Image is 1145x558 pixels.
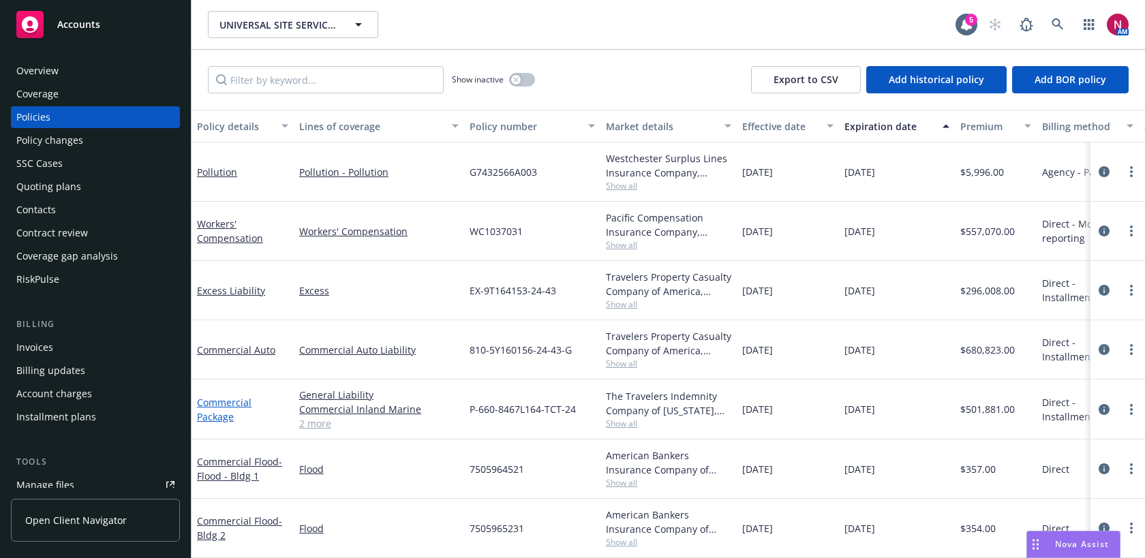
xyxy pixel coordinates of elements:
span: Show all [606,239,731,251]
a: Overview [11,60,180,82]
span: Add historical policy [889,73,984,86]
div: Drag to move [1027,531,1044,557]
span: UNIVERSAL SITE SERVICES, INC [219,18,337,32]
span: [DATE] [844,521,875,536]
input: Filter by keyword... [208,66,444,93]
div: 5 [965,14,977,26]
a: Commercial Flood [197,455,282,482]
div: Billing method [1042,119,1118,134]
button: Export to CSV [751,66,861,93]
span: [DATE] [742,224,773,238]
a: Excess Liability [197,284,265,297]
div: Policy changes [16,129,83,151]
span: $501,881.00 [960,402,1015,416]
div: Coverage [16,83,59,105]
span: Direct [1042,462,1069,476]
div: Billing [11,317,180,331]
a: Manage files [11,474,180,496]
span: [DATE] [844,224,875,238]
a: more [1123,341,1140,358]
span: Direct - Installments [1042,335,1133,364]
a: circleInformation [1096,223,1112,239]
a: RiskPulse [11,268,180,290]
a: Pollution - Pollution [299,165,459,179]
span: P-660-8467L164-TCT-24 [470,402,576,416]
div: Travelers Property Casualty Company of America, Travelers Insurance [606,270,731,298]
div: Westchester Surplus Lines Insurance Company, Chubb Group, RT Specialty Insurance Services, LLC (R... [606,151,731,180]
button: Expiration date [839,110,955,142]
span: 7505965231 [470,521,524,536]
div: Contract review [16,222,88,244]
a: more [1123,461,1140,477]
div: Policy number [470,119,580,134]
button: Add historical policy [866,66,1007,93]
button: Billing method [1037,110,1139,142]
span: [DATE] [844,402,875,416]
a: Commercial Inland Marine [299,402,459,416]
span: EX-9T164153-24-43 [470,283,556,298]
a: more [1123,223,1140,239]
button: Add BOR policy [1012,66,1129,93]
div: Overview [16,60,59,82]
a: Accounts [11,5,180,44]
span: [DATE] [844,462,875,476]
div: Billing updates [16,360,85,382]
div: Manage files [16,474,74,496]
a: Commercial Package [197,396,251,423]
div: The Travelers Indemnity Company of [US_STATE], Travelers Insurance [606,389,731,418]
span: Direct - Monthly reporting [1042,217,1133,245]
div: Market details [606,119,716,134]
a: 2 more [299,416,459,431]
button: Lines of coverage [294,110,464,142]
span: Direct - Installments [1042,395,1133,424]
a: circleInformation [1096,282,1112,298]
span: [DATE] [742,521,773,536]
a: more [1123,520,1140,536]
button: Policy details [192,110,294,142]
span: [DATE] [742,165,773,179]
span: WC1037031 [470,224,523,238]
div: Installment plans [16,406,96,428]
span: Show all [606,477,731,489]
span: Show all [606,180,731,191]
a: Policy changes [11,129,180,151]
span: Nova Assist [1055,538,1109,550]
a: Commercial Flood [197,514,282,542]
button: Policy number [464,110,600,142]
a: more [1123,164,1140,180]
span: 7505964521 [470,462,524,476]
a: Contract review [11,222,180,244]
a: more [1123,401,1140,418]
a: Coverage [11,83,180,105]
a: Pollution [197,166,237,179]
span: [DATE] [844,343,875,357]
span: [DATE] [742,283,773,298]
span: [DATE] [742,343,773,357]
div: Policy details [197,119,273,134]
div: Policies [16,106,50,128]
span: $5,996.00 [960,165,1004,179]
a: General Liability [299,388,459,402]
button: Premium [955,110,1037,142]
div: Invoices [16,337,53,358]
img: photo [1107,14,1129,35]
span: $354.00 [960,521,996,536]
a: circleInformation [1096,164,1112,180]
span: 810-5Y160156-24-43-G [470,343,572,357]
a: circleInformation [1096,520,1112,536]
button: Market details [600,110,737,142]
a: Flood [299,521,459,536]
div: Account charges [16,383,92,405]
a: Report a Bug [1013,11,1040,38]
a: Search [1044,11,1071,38]
div: SSC Cases [16,153,63,174]
span: $296,008.00 [960,283,1015,298]
div: Lines of coverage [299,119,444,134]
span: [DATE] [844,165,875,179]
a: Switch app [1075,11,1103,38]
div: RiskPulse [16,268,59,290]
a: Coverage gap analysis [11,245,180,267]
a: circleInformation [1096,341,1112,358]
span: Show all [606,298,731,310]
div: Pacific Compensation Insurance Company, CopperPoint Insurance Companies [606,211,731,239]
